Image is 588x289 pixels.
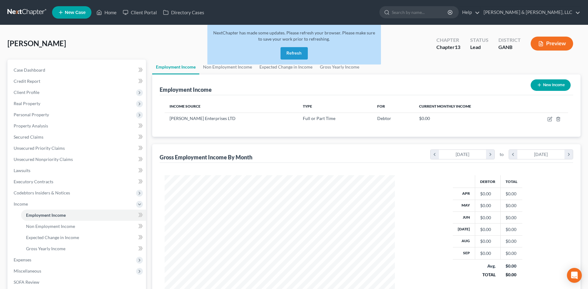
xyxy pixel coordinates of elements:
td: $0.00 [501,247,523,259]
span: Income Source [170,104,201,109]
span: Employment Income [26,212,66,218]
button: Preview [531,37,573,51]
span: Secured Claims [14,134,43,140]
td: $0.00 [501,188,523,200]
th: Jun [453,211,475,223]
a: SOFA Review [9,277,146,288]
span: SOFA Review [14,279,39,285]
th: Aug [453,235,475,247]
a: Credit Report [9,76,146,87]
i: chevron_left [509,150,517,159]
span: 13 [455,44,460,50]
a: Gross Yearly Income [21,243,146,254]
a: Home [93,7,120,18]
span: Miscellaneous [14,268,41,273]
div: Status [470,37,489,44]
th: May [453,200,475,211]
div: Employment Income [160,86,212,93]
input: Search by name... [392,7,449,18]
div: Open Intercom Messenger [567,268,582,283]
a: Client Portal [120,7,160,18]
a: Property Analysis [9,120,146,131]
i: chevron_left [431,150,439,159]
div: $0.00 [480,202,495,209]
span: NextChapter has made some updates. Please refresh your browser. Please make sure to save your wor... [213,30,375,42]
div: $0.00 [480,250,495,256]
div: GANB [498,44,521,51]
span: Expected Change in Income [26,235,79,240]
span: Income [14,201,28,207]
span: Type [303,104,312,109]
span: Expenses [14,257,31,262]
span: New Case [65,10,86,15]
a: Secured Claims [9,131,146,143]
span: Codebtors Insiders & Notices [14,190,70,195]
span: Personal Property [14,112,49,117]
a: Employment Income [21,210,146,221]
a: Non Employment Income [21,221,146,232]
div: $0.00 [506,263,518,269]
span: Executory Contracts [14,179,53,184]
span: [PERSON_NAME] [7,39,66,48]
a: Lawsuits [9,165,146,176]
div: $0.00 [480,238,495,244]
span: $0.00 [419,116,430,121]
i: chevron_right [564,150,573,159]
th: [DATE] [453,224,475,235]
span: Non Employment Income [26,224,75,229]
th: Sep [453,247,475,259]
span: [PERSON_NAME] Enterprises LTD [170,116,236,121]
span: Client Profile [14,90,39,95]
div: [DATE] [439,150,486,159]
td: $0.00 [501,235,523,247]
div: $0.00 [480,226,495,233]
a: Help [459,7,480,18]
div: $0.00 [480,191,495,197]
div: $0.00 [506,272,518,278]
td: $0.00 [501,224,523,235]
td: $0.00 [501,200,523,211]
i: chevron_right [486,150,494,159]
a: Directory Cases [160,7,207,18]
span: Full or Part Time [303,116,335,121]
div: $0.00 [480,215,495,221]
div: Gross Employment Income By Month [160,153,252,161]
span: Case Dashboard [14,67,45,73]
a: Expected Change in Income [21,232,146,243]
span: Real Property [14,101,40,106]
span: Unsecured Nonpriority Claims [14,157,73,162]
span: Lawsuits [14,168,30,173]
span: Credit Report [14,78,40,84]
span: For [377,104,385,109]
a: [PERSON_NAME] & [PERSON_NAME], LLC [480,7,580,18]
div: [DATE] [517,150,565,159]
span: to [500,151,504,158]
a: Executory Contracts [9,176,146,187]
a: Employment Income [152,60,199,74]
th: Apr [453,188,475,200]
span: Unsecured Priority Claims [14,145,65,151]
div: Chapter [436,44,460,51]
span: Property Analysis [14,123,48,128]
a: Unsecured Nonpriority Claims [9,154,146,165]
button: Refresh [281,47,308,60]
div: Chapter [436,37,460,44]
span: Gross Yearly Income [26,246,65,251]
td: $0.00 [501,211,523,223]
div: TOTAL [480,272,496,278]
th: Debtor [475,175,501,188]
div: District [498,37,521,44]
a: Non Employment Income [199,60,256,74]
span: Debtor [377,116,391,121]
button: New Income [531,79,571,91]
div: Lead [470,44,489,51]
a: Unsecured Priority Claims [9,143,146,154]
span: Current Monthly Income [419,104,471,109]
th: Total [501,175,523,188]
div: Avg. [480,263,496,269]
a: Case Dashboard [9,64,146,76]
